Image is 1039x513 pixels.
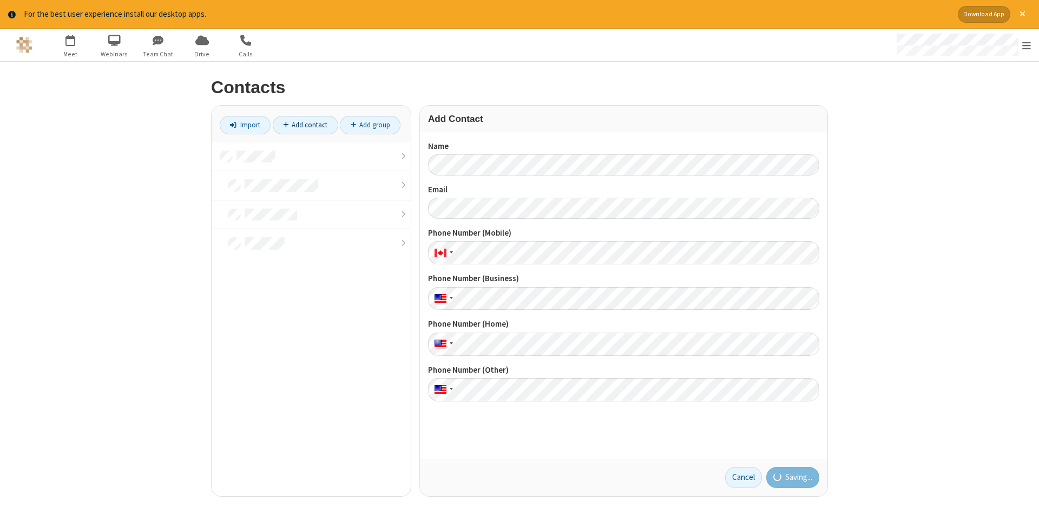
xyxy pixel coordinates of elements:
a: Cancel [725,467,762,489]
label: Name [428,140,819,153]
div: Open menu [886,29,1039,61]
label: Phone Number (Home) [428,318,819,330]
h2: Contacts [211,78,828,97]
button: Download App [958,6,1010,23]
span: Drive [182,49,222,59]
span: Calls [226,49,266,59]
button: Close alert [1014,6,1031,23]
img: QA Selenium DO NOT DELETE OR CHANGE [16,37,32,53]
label: Phone Number (Business) [428,272,819,285]
span: Team Chat [138,49,179,59]
a: Add contact [273,116,338,134]
label: Email [428,184,819,196]
span: Webinars [94,49,135,59]
a: Add group [340,116,400,134]
a: Import [220,116,271,134]
span: Saving... [785,471,812,484]
div: Canada: + 1 [428,241,456,264]
div: United States: + 1 [428,287,456,310]
div: United States: + 1 [428,378,456,401]
label: Phone Number (Other) [428,364,819,376]
button: Saving... [766,467,820,489]
div: For the best user experience install our desktop apps. [24,8,950,21]
h3: Add Contact [428,114,819,124]
span: Meet [50,49,91,59]
label: Phone Number (Mobile) [428,227,819,239]
div: United States: + 1 [428,333,456,356]
button: Logo [4,29,44,61]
